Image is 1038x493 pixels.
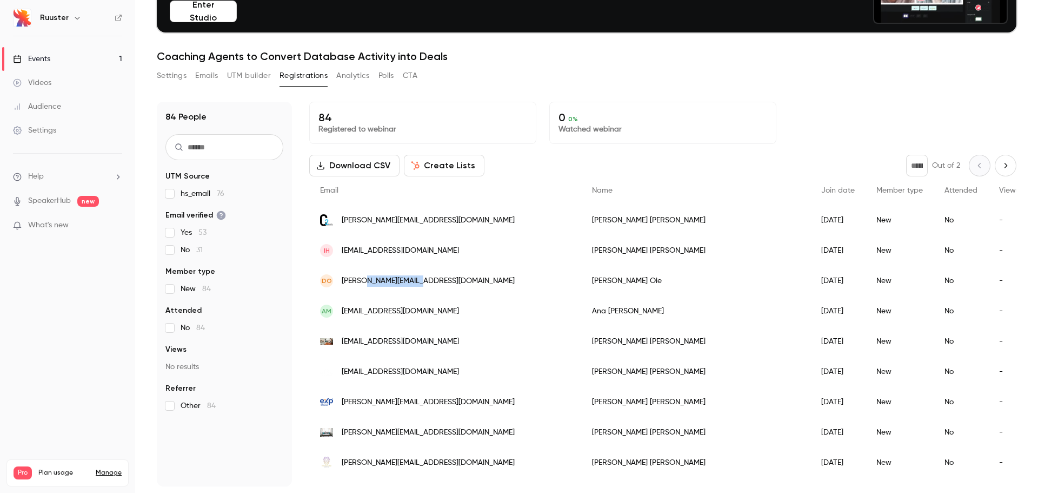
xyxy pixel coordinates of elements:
[581,448,810,478] div: [PERSON_NAME] [PERSON_NAME]
[198,229,207,236] span: 53
[866,448,934,478] div: New
[404,155,484,176] button: Create Lists
[342,336,459,347] span: [EMAIL_ADDRESS][DOMAIN_NAME]
[181,245,203,255] span: No
[934,417,988,448] div: No
[934,235,988,266] div: No
[28,195,71,207] a: SpeakerHub
[934,387,988,417] div: No
[810,296,866,326] div: [DATE]
[13,171,122,182] li: help-dropdown-opener
[988,326,1030,357] div: -
[876,187,923,194] span: Member type
[320,455,333,470] img: honestedgesystems.com
[999,187,1019,194] span: Views
[38,469,89,477] span: Plan usage
[336,67,370,84] button: Analytics
[866,266,934,296] div: New
[207,402,216,410] span: 84
[181,284,211,294] span: New
[810,357,866,387] div: [DATE]
[196,246,203,254] span: 31
[568,115,578,123] span: 0 %
[810,417,866,448] div: [DATE]
[988,357,1030,387] div: -
[988,235,1030,266] div: -
[96,469,122,477] a: Manage
[165,383,196,394] span: Referrer
[318,111,527,124] p: 84
[28,171,44,182] span: Help
[342,457,515,469] span: [PERSON_NAME][EMAIL_ADDRESS][DOMAIN_NAME]
[934,266,988,296] div: No
[866,387,934,417] div: New
[581,357,810,387] div: [PERSON_NAME] [PERSON_NAME]
[581,417,810,448] div: [PERSON_NAME] [PERSON_NAME]
[934,296,988,326] div: No
[309,155,400,176] button: Download CSV
[932,160,960,171] p: Out of 2
[988,417,1030,448] div: -
[77,196,99,207] span: new
[581,266,810,296] div: [PERSON_NAME] Oie
[324,246,330,255] span: IH
[202,285,211,293] span: 84
[934,326,988,357] div: No
[320,428,333,437] img: atkinsonteam.ca
[342,366,459,378] span: [EMAIL_ADDRESS][DOMAIN_NAME]
[810,448,866,478] div: [DATE]
[320,367,333,376] img: therise.group
[810,326,866,357] div: [DATE]
[988,448,1030,478] div: -
[810,387,866,417] div: [DATE]
[13,54,50,64] div: Events
[988,205,1030,235] div: -
[165,305,202,316] span: Attended
[40,12,69,23] h6: Ruuster
[165,171,283,411] section: facet-groups
[810,266,866,296] div: [DATE]
[157,50,1016,63] h1: Coaching Agents to Convert Database Activity into Deals
[318,124,527,135] p: Registered to webinar
[558,124,767,135] p: Watched webinar
[217,190,224,198] span: 76
[196,324,205,332] span: 84
[866,417,934,448] div: New
[181,323,205,333] span: No
[810,235,866,266] div: [DATE]
[866,326,934,357] div: New
[342,275,515,287] span: [PERSON_NAME][EMAIL_ADDRESS][DOMAIN_NAME]
[581,387,810,417] div: [PERSON_NAME] [PERSON_NAME]
[181,400,216,411] span: Other
[322,306,331,316] span: AM
[320,398,333,406] img: gailsellshouses.com
[378,67,394,84] button: Polls
[866,357,934,387] div: New
[227,67,271,84] button: UTM builder
[13,77,51,88] div: Videos
[165,110,207,123] h1: 84 People
[934,357,988,387] div: No
[165,266,215,277] span: Member type
[403,67,417,84] button: CTA
[810,205,866,235] div: [DATE]
[581,296,810,326] div: Ana [PERSON_NAME]
[320,214,333,227] img: c2realty.com
[342,306,459,317] span: [EMAIL_ADDRESS][DOMAIN_NAME]
[581,235,810,266] div: [PERSON_NAME] [PERSON_NAME]
[934,205,988,235] div: No
[558,111,767,124] p: 0
[14,9,31,27] img: Ruuster
[988,296,1030,326] div: -
[195,67,218,84] button: Emails
[995,155,1016,176] button: Next page
[165,361,283,372] p: No results
[13,101,61,112] div: Audience
[14,466,32,479] span: Pro
[170,1,237,22] button: Enter Studio
[988,387,1030,417] div: -
[581,205,810,235] div: [PERSON_NAME] [PERSON_NAME]
[866,205,934,235] div: New
[109,221,122,231] iframe: Noticeable Trigger
[592,187,613,194] span: Name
